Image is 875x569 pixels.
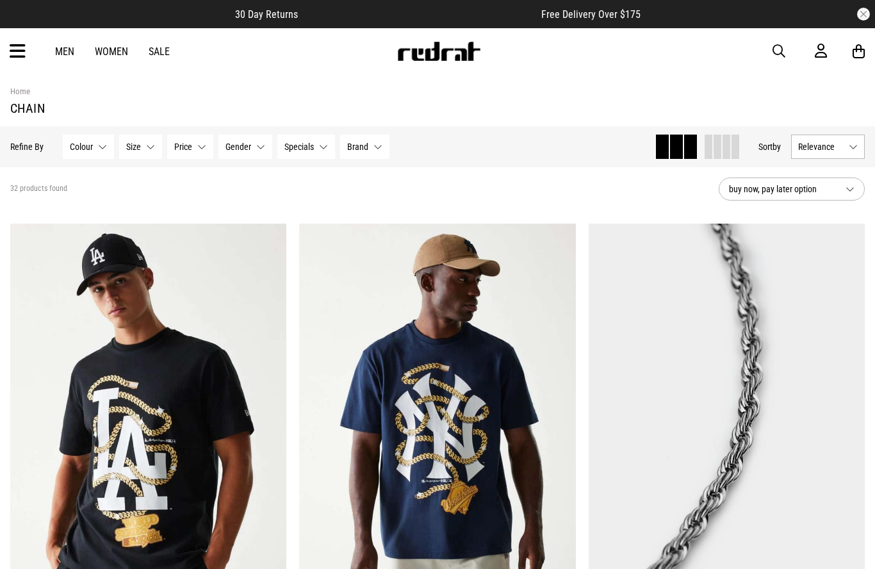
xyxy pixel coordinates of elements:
button: Price [167,135,213,159]
span: Price [174,142,192,152]
h1: Chain [10,101,865,116]
button: Sortby [758,139,781,154]
span: Free Delivery Over $175 [541,8,641,21]
span: 32 products found [10,184,67,194]
span: Relevance [798,142,844,152]
span: buy now, pay later option [729,181,835,197]
button: Brand [340,135,389,159]
span: Colour [70,142,93,152]
a: Men [55,45,74,58]
span: 30 Day Returns [235,8,298,21]
button: Colour [63,135,114,159]
a: Sale [149,45,170,58]
a: Home [10,87,30,96]
button: Relevance [791,135,865,159]
iframe: Customer reviews powered by Trustpilot [323,8,516,21]
a: Women [95,45,128,58]
span: Gender [225,142,251,152]
button: Size [119,135,162,159]
img: Redrat logo [397,42,481,61]
span: Brand [347,142,368,152]
button: Specials [277,135,335,159]
p: Refine By [10,142,44,152]
span: by [773,142,781,152]
button: Gender [218,135,272,159]
span: Size [126,142,141,152]
span: Specials [284,142,314,152]
button: buy now, pay later option [719,177,865,201]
